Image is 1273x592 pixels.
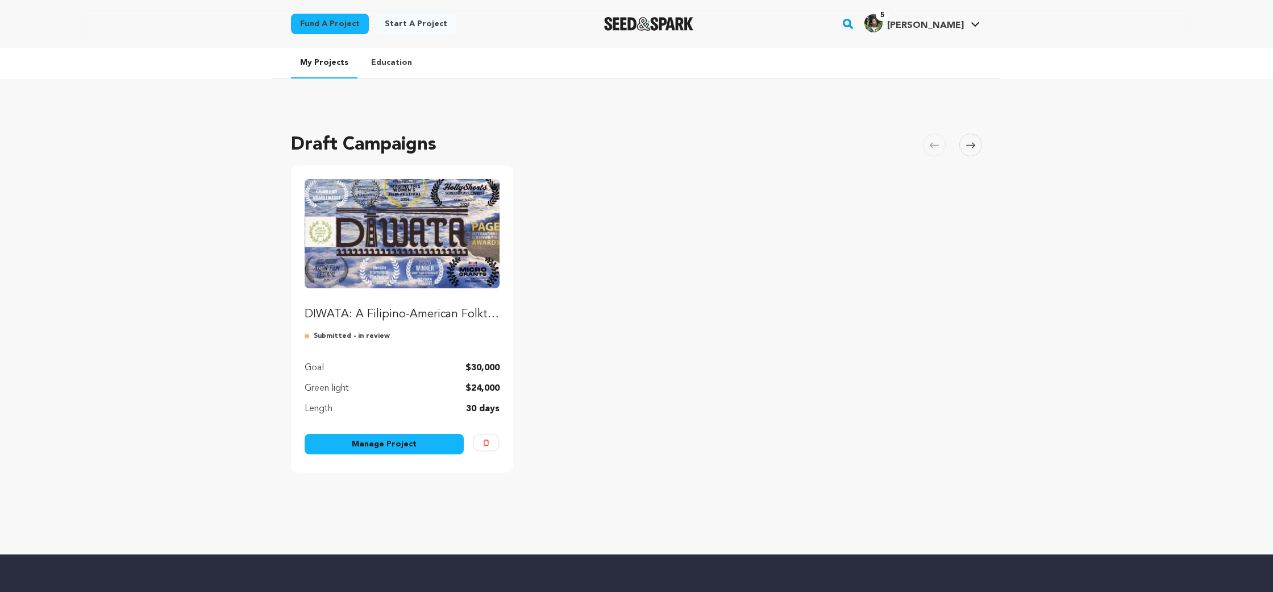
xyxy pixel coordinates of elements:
p: Submitted - in review [305,332,500,341]
a: Education [362,48,421,77]
p: $24,000 [465,382,500,395]
p: $30,000 [465,361,500,375]
span: Shea F.'s Profile [862,12,982,36]
span: 5 [876,10,889,21]
img: trash-empty.svg [483,440,489,446]
a: Fund a project [291,14,369,34]
a: Seed&Spark Homepage [604,17,693,31]
a: Fund DIWATA: A Filipino-American Folktale [305,179,500,322]
span: [PERSON_NAME] [887,21,964,30]
a: My Projects [291,48,357,78]
p: Length [305,402,332,416]
a: Shea F.'s Profile [862,12,982,32]
h2: Draft Campaigns [291,131,436,159]
a: Start a project [376,14,456,34]
a: Manage Project [305,434,464,454]
img: 85a4436b0cd5ff68.jpg [864,14,883,32]
img: Seed&Spark Logo Dark Mode [604,17,693,31]
p: DIWATA: A Filipino-American Folktale [305,307,500,322]
div: Shea F.'s Profile [864,14,964,32]
img: submitted-for-review.svg [305,332,314,341]
p: 30 days [466,402,500,416]
p: Goal [305,361,324,375]
p: Green light [305,382,349,395]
